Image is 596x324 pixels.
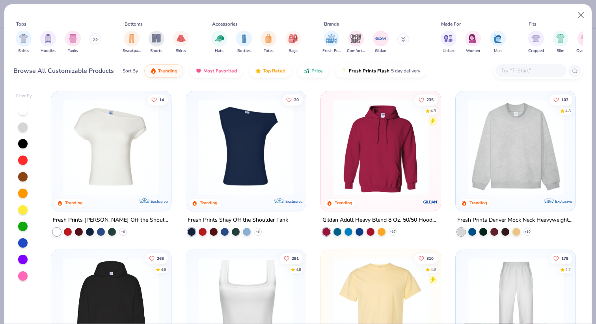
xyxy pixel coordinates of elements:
[553,31,568,54] button: filter button
[173,31,189,54] div: filter for Skirts
[528,31,544,54] button: filter button
[441,31,456,54] button: filter button
[531,34,540,43] img: Cropped Image
[524,230,530,234] span: + 10
[285,31,301,54] div: filter for Bags
[215,48,223,54] span: Hats
[68,48,78,54] span: Tanks
[289,34,297,43] img: Bags Image
[557,48,564,54] span: Slim
[145,253,168,264] button: Like
[19,34,28,43] img: Shirts Image
[430,267,436,272] div: 4.9
[158,68,177,74] span: Trending
[373,31,389,54] div: filter for Gildan
[326,33,337,44] img: Fresh Prints Image
[123,31,141,54] div: filter for Sweatpants
[176,48,186,54] span: Skirts
[298,99,402,195] img: af1e0f41-62ea-4e8f-9b2b-c8bb59fc549d
[16,31,32,54] button: filter button
[443,48,454,54] span: Unisex
[341,68,347,74] img: flash.gif
[574,8,589,23] button: Close
[311,68,323,74] span: Price
[465,31,481,54] div: filter for Women
[40,31,56,54] button: filter button
[529,20,536,28] div: Fits
[576,48,594,54] span: Oversized
[65,31,81,54] div: filter for Tanks
[16,31,32,54] div: filter for Shirts
[349,68,389,74] span: Fresh Prints Flash
[289,48,298,54] span: Bags
[203,68,237,74] span: Most Favorited
[561,256,568,260] span: 179
[549,94,572,105] button: Like
[249,64,291,78] button: Top Rated
[127,34,136,43] img: Sweatpants Image
[494,48,502,54] span: Men
[65,31,81,54] button: filter button
[427,98,434,102] span: 235
[40,31,56,54] div: filter for Hoodies
[237,48,251,54] span: Bottles
[441,31,456,54] div: filter for Unisex
[561,98,568,102] span: 103
[144,64,183,78] button: Trending
[347,31,365,54] button: filter button
[324,20,339,28] div: Brands
[123,48,141,54] span: Sweatpants
[212,20,238,28] div: Accessories
[389,230,395,234] span: + 37
[427,256,434,260] span: 310
[441,20,461,28] div: Made For
[375,48,386,54] span: Gildan
[549,253,572,264] button: Like
[41,48,56,54] span: Hoodies
[121,230,125,234] span: + 6
[565,267,571,272] div: 4.7
[194,99,298,195] img: 5716b33b-ee27-473a-ad8a-9b8687048459
[190,64,243,78] button: Most Favorited
[256,230,260,234] span: + 6
[211,31,227,54] div: filter for Hats
[160,98,164,102] span: 14
[296,267,301,272] div: 4.8
[375,33,387,44] img: Gildan Image
[152,34,161,43] img: Shorts Image
[123,31,141,54] button: filter button
[236,31,252,54] button: filter button
[264,48,274,54] span: Totes
[490,31,506,54] button: filter button
[465,31,481,54] button: filter button
[322,31,341,54] div: filter for Fresh Prints
[149,31,164,54] button: filter button
[13,66,114,76] div: Browse All Customizable Products
[236,31,252,54] div: filter for Bottles
[576,31,594,54] button: filter button
[261,31,276,54] div: filter for Totes
[430,108,436,114] div: 4.8
[457,215,574,225] div: Fresh Prints Denver Mock Neck Heavyweight Sweatshirt
[555,199,572,204] span: Exclusive
[415,253,438,264] button: Like
[565,108,571,114] div: 4.8
[177,34,186,43] img: Skirts Image
[298,64,329,78] button: Price
[294,98,299,102] span: 20
[16,20,26,28] div: Tops
[240,34,248,43] img: Bottles Image
[53,215,169,225] div: Fresh Prints [PERSON_NAME] Off the Shoulder Top
[335,64,426,78] button: Fresh Prints Flash5 day delivery
[196,68,202,74] img: most_fav.gif
[322,215,439,225] div: Gildan Adult Heavy Blend 8 Oz. 50/50 Hooded Sweatshirt
[581,34,590,43] img: Oversized Image
[149,31,164,54] div: filter for Shorts
[148,94,168,105] button: Like
[157,256,164,260] span: 263
[322,31,341,54] button: filter button
[444,34,453,43] img: Unisex Image
[261,31,276,54] button: filter button
[151,199,168,204] span: Exclusive
[469,34,478,43] img: Women Image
